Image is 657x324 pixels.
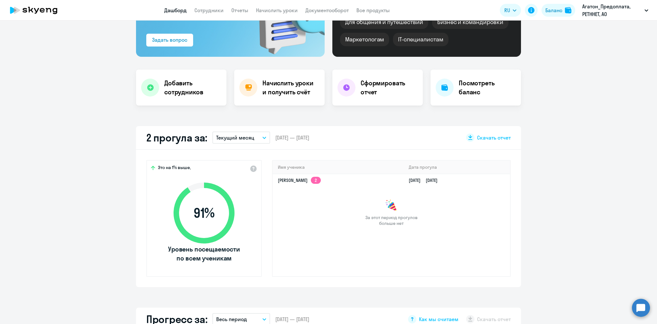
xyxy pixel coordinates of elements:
[167,245,241,263] span: Уровень посещаемости по всем ученикам
[404,161,510,174] th: Дата прогула
[459,79,516,97] h4: Посмотреть баланс
[194,7,224,13] a: Сотрудники
[167,205,241,221] span: 91 %
[579,3,652,18] button: Агатон_Предоплата, РЕТННЕТ, АО
[340,33,389,46] div: Маркетологам
[432,15,508,29] div: Бизнес и командировки
[275,134,309,141] span: [DATE] — [DATE]
[305,7,349,13] a: Документооборот
[273,161,404,174] th: Имя ученика
[385,199,398,212] img: congrats
[504,6,510,14] span: RU
[419,316,458,323] span: Как мы считаем
[393,33,448,46] div: IT-специалистам
[340,15,428,29] div: Для общения и путешествий
[311,177,321,184] app-skyeng-badge: 2
[164,7,187,13] a: Дашборд
[231,7,248,13] a: Отчеты
[542,4,575,17] button: Балансbalance
[409,177,443,183] a: [DATE][DATE]
[146,34,193,47] button: Задать вопрос
[278,177,321,183] a: [PERSON_NAME]2
[146,131,207,144] h2: 2 прогула за:
[364,215,418,226] span: За этот период прогулов больше нет
[500,4,521,17] button: RU
[361,79,418,97] h4: Сформировать отчет
[565,7,571,13] img: balance
[275,316,309,323] span: [DATE] — [DATE]
[216,134,254,141] p: Текущий месяц
[545,6,562,14] div: Баланс
[164,79,221,97] h4: Добавить сотрудников
[216,315,247,323] p: Весь период
[582,3,642,18] p: Агатон_Предоплата, РЕТННЕТ, АО
[262,79,318,97] h4: Начислить уроки и получить счёт
[158,165,191,172] span: Это на 1% выше,
[356,7,390,13] a: Все продукты
[256,7,298,13] a: Начислить уроки
[477,134,511,141] span: Скачать отчет
[212,132,270,144] button: Текущий месяц
[152,36,187,44] div: Задать вопрос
